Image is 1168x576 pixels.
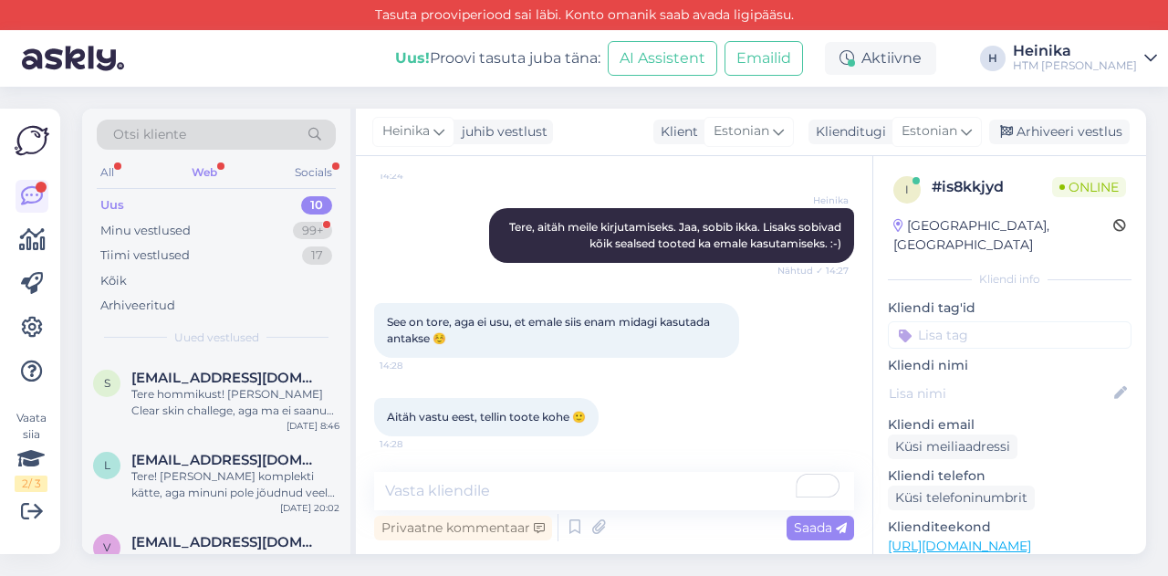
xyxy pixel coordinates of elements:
[808,122,886,141] div: Klienditugi
[725,41,803,76] button: Emailid
[380,169,448,183] span: 14:24
[380,359,448,372] span: 14:28
[1013,58,1137,73] div: HTM [PERSON_NAME]
[104,376,110,390] span: s
[174,330,259,346] span: Uued vestlused
[608,41,717,76] button: AI Assistent
[97,161,118,184] div: All
[100,272,127,290] div: Kõik
[374,516,552,540] div: Privaatne kommentaar
[15,410,47,492] div: Vaata siia
[888,298,1131,318] p: Kliendi tag'id
[888,538,1031,554] a: [URL][DOMAIN_NAME]
[888,486,1035,510] div: Küsi telefoninumbrit
[1013,44,1157,73] a: HeinikaHTM [PERSON_NAME]
[889,383,1111,403] input: Lisa nimi
[113,125,186,144] span: Otsi kliente
[104,458,110,472] span: l
[888,271,1131,288] div: Kliendi info
[131,534,321,550] span: vanderwinden.raphael@gmail.com
[131,468,339,501] div: Tere! [PERSON_NAME] komplekti kätte, aga minuni pole jõudnud veel tänane video, mis pidi tulema ü...
[100,222,191,240] div: Minu vestlused
[382,121,430,141] span: Heinika
[888,435,1017,459] div: Küsi meiliaadressi
[888,321,1131,349] input: Lisa tag
[302,246,332,265] div: 17
[380,437,448,451] span: 14:28
[825,42,936,75] div: Aktiivne
[980,46,1006,71] div: H
[131,370,321,386] span: sirje.puusepp2@mail.ee
[293,222,332,240] div: 99+
[714,121,769,141] span: Estonian
[280,501,339,515] div: [DATE] 20:02
[932,176,1052,198] div: # is8kkjyd
[1013,44,1137,58] div: Heinika
[395,49,430,67] b: Uus!
[989,120,1130,144] div: Arhiveeri vestlus
[15,476,47,492] div: 2 / 3
[301,196,332,215] div: 10
[100,246,190,265] div: Tiimi vestlused
[100,196,124,215] div: Uus
[374,472,854,510] textarea: To enrich screen reader interactions, please activate Accessibility in Grammarly extension settings
[395,47,600,69] div: Proovi tasuta juba täna:
[888,466,1131,486] p: Kliendi telefon
[387,315,713,345] span: See on tore, aga ei usu, et emale siis enam midagi kasutada antakse ☺️
[103,540,110,554] span: v
[780,194,849,207] span: Heinika
[509,220,844,250] span: Tere, aitäh meile kirjutamiseks. Jaa, sobib ikka. Lisaks sobivad kõik sealsed tooted ka emale kas...
[291,161,336,184] div: Socials
[888,518,1131,537] p: Klienditeekond
[1052,177,1126,197] span: Online
[902,121,957,141] span: Estonian
[15,123,49,158] img: Askly Logo
[387,410,586,424] span: Aitäh vastu eest, tellin toote kohe 🙂
[888,356,1131,375] p: Kliendi nimi
[454,122,547,141] div: juhib vestlust
[888,415,1131,435] p: Kliendi email
[905,183,909,196] span: i
[794,519,847,536] span: Saada
[893,216,1113,255] div: [GEOGRAPHIC_DATA], [GEOGRAPHIC_DATA]
[100,297,175,315] div: Arhiveeritud
[188,161,221,184] div: Web
[287,419,339,433] div: [DATE] 8:46
[131,452,321,468] span: ly.kotkas@gmail.com
[653,122,698,141] div: Klient
[777,264,849,278] span: Nähtud ✓ 14:27
[131,386,339,419] div: Tere hommikust! [PERSON_NAME] Clear skin challege, aga ma ei saanud eile videot meilile!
